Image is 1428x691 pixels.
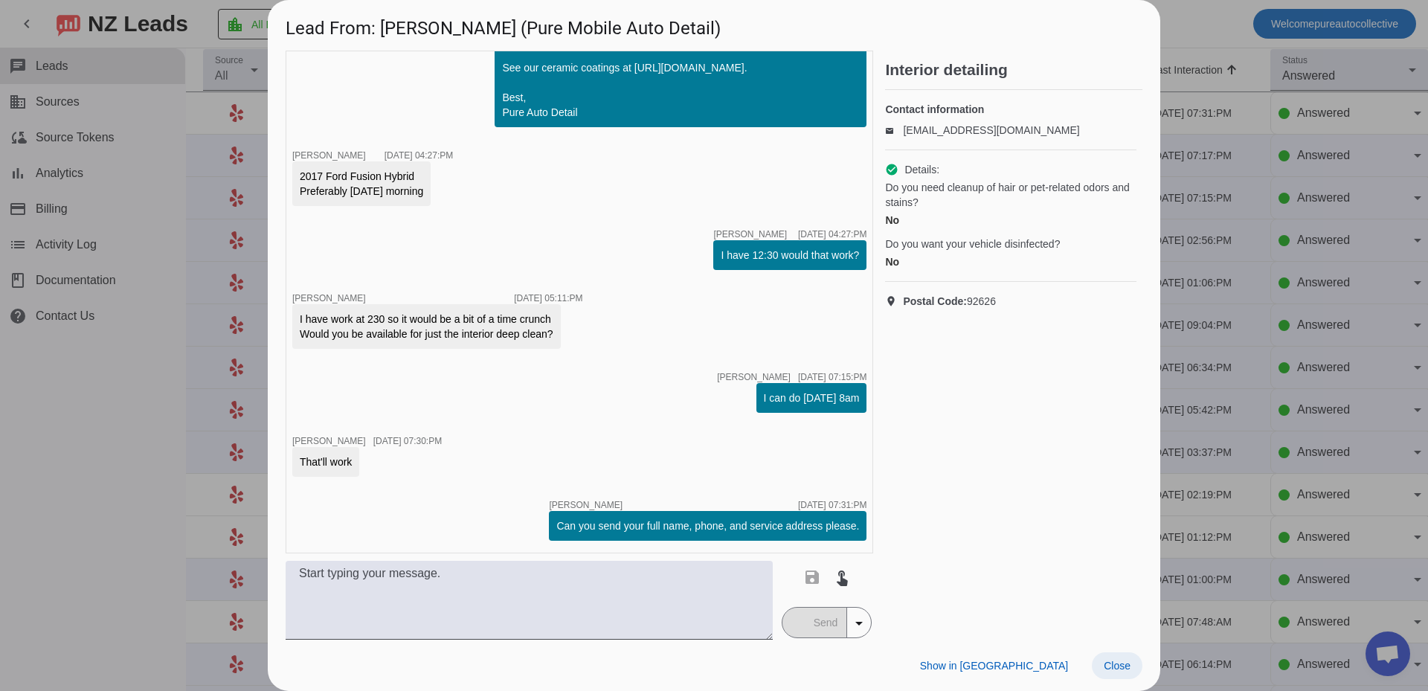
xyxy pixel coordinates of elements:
span: Do you want your vehicle disinfected? [885,237,1060,251]
mat-icon: email [885,126,903,134]
strong: Postal Code: [903,295,967,307]
span: 92626 [903,294,996,309]
div: I can do [DATE] 8am [764,391,860,405]
div: No [885,213,1136,228]
mat-icon: arrow_drop_down [850,614,868,632]
div: [DATE] 07:31:PM [798,501,866,510]
div: [DATE] 05:11:PM [514,294,582,303]
div: [DATE] 04:27:PM [798,230,866,239]
span: [PERSON_NAME] [292,436,366,446]
div: That'll work [300,454,352,469]
button: Show in [GEOGRAPHIC_DATA] [908,652,1080,679]
span: [PERSON_NAME] [292,293,366,303]
span: Show in [GEOGRAPHIC_DATA] [920,660,1068,672]
a: [EMAIL_ADDRESS][DOMAIN_NAME] [903,124,1079,136]
span: [PERSON_NAME] [717,373,791,382]
div: I have work at 230 so it would be a bit of a time crunch Would you be available for just the inte... [300,312,553,341]
h2: Interior detailing [885,62,1142,77]
mat-icon: location_on [885,295,903,307]
div: [DATE] 07:15:PM [798,373,866,382]
h4: Contact information [885,102,1136,117]
button: Close [1092,652,1142,679]
div: I have 12:30 would that work? [721,248,859,263]
div: [DATE] 04:27:PM [385,151,453,160]
mat-icon: check_circle [885,163,898,176]
span: [PERSON_NAME] [549,501,623,510]
span: [PERSON_NAME] [713,230,787,239]
span: Do you need cleanup of hair or pet-related odors and stains? [885,180,1136,210]
span: Details: [904,162,939,177]
span: Close [1104,660,1130,672]
div: 2017 Ford Fusion Hybrid Preferably [DATE] morning [300,169,423,199]
mat-icon: touch_app [833,568,851,586]
div: [DATE] 07:30:PM [373,437,442,446]
div: Can you send your full name, phone, and service address please. [556,518,859,533]
span: [PERSON_NAME] [292,150,366,161]
div: No [885,254,1136,269]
